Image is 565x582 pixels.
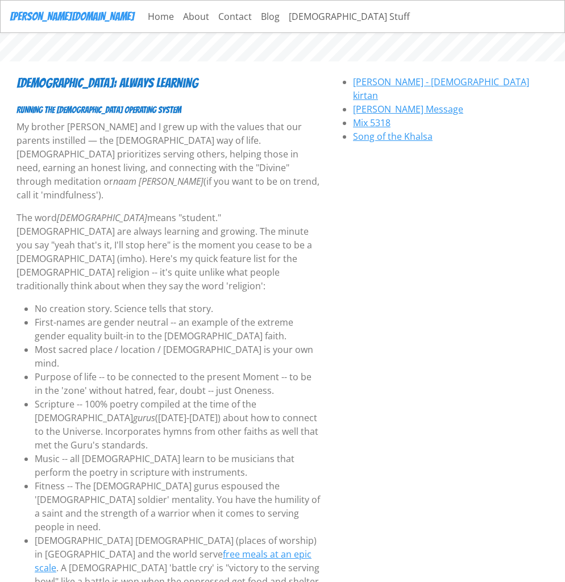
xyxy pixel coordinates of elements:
a: Mix 5318 [353,117,390,129]
a: Contact [214,5,256,28]
li: First-names are gender neutral -- an example of the extreme gender equality built-in to the [DEMO... [35,315,321,343]
li: No creation story. Science tells that story. [35,302,321,315]
i: naam [PERSON_NAME] [113,175,203,188]
a: Home [143,5,178,28]
li: Fitness -- The [DEMOGRAPHIC_DATA] gurus espoused the '[DEMOGRAPHIC_DATA] soldier' mentality. You ... [35,479,321,534]
a: free meals at an epic scale [35,548,311,574]
a: [DEMOGRAPHIC_DATA] Stuff [284,5,414,28]
a: About [178,5,214,28]
li: Music -- all [DEMOGRAPHIC_DATA] learn to be musicians that perform the poetry in scripture with i... [35,452,321,479]
a: Song of the Khalsa [353,130,433,143]
a: Blog [256,5,284,28]
li: Most sacred place / location / [DEMOGRAPHIC_DATA] is your own mind. [35,343,321,370]
a: [PERSON_NAME] Message [353,103,463,115]
a: [PERSON_NAME] - [DEMOGRAPHIC_DATA] kirtan [353,76,529,102]
i: gurus [133,411,155,424]
li: Purpose of life -- to be connected to the present Moment -- to be in the 'zone' without hatred, f... [35,370,321,397]
li: Scripture -- 100% poetry compiled at the time of the [DEMOGRAPHIC_DATA] ([DATE]-[DATE]) about how... [35,397,321,452]
h6: RUNNING THE [DEMOGRAPHIC_DATA] OPERATING SYSTEM [16,105,321,115]
i: [DEMOGRAPHIC_DATA] [57,211,147,224]
a: [PERSON_NAME][DOMAIN_NAME] [10,5,134,28]
h4: [DEMOGRAPHIC_DATA]: Always Learning [16,75,321,91]
p: My brother [PERSON_NAME] and I grew up with the values that our parents instilled — the [DEMOGRAP... [16,120,321,202]
p: The word means "student." [DEMOGRAPHIC_DATA] are always learning and growing. The minute you say ... [16,211,321,293]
